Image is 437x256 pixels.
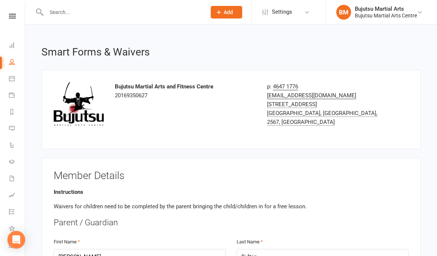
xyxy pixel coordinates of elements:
strong: Bujutsu Martial Arts and Fitness Centre [115,83,213,90]
p: Waivers for children need to be completed by the parent bringing the child/children in for a free... [54,202,408,211]
label: Last Name [237,238,263,246]
h3: Member Details [54,170,408,182]
div: BM [336,5,351,20]
div: Bujutsu Martial Arts [355,6,417,12]
div: p: [267,82,378,91]
img: image1494389336.png [54,82,104,126]
h2: Smart Forms & Waivers [41,47,421,58]
a: People [9,54,26,71]
input: Search... [44,7,201,17]
a: What's New [9,221,26,238]
div: Parent / Guardian [54,217,408,229]
strong: Instructions [54,189,83,195]
div: 20169350627 [115,82,256,100]
button: Add [211,6,242,18]
a: Reports [9,104,26,121]
div: Open Intercom Messenger [7,231,25,249]
a: Assessments [9,188,26,204]
label: First Name [54,238,80,246]
a: Calendar [9,71,26,88]
span: Add [224,9,233,15]
div: Bujutsu Martial Arts Centre [355,12,417,19]
a: Dashboard [9,38,26,54]
span: Settings [272,4,292,20]
a: Payments [9,88,26,104]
